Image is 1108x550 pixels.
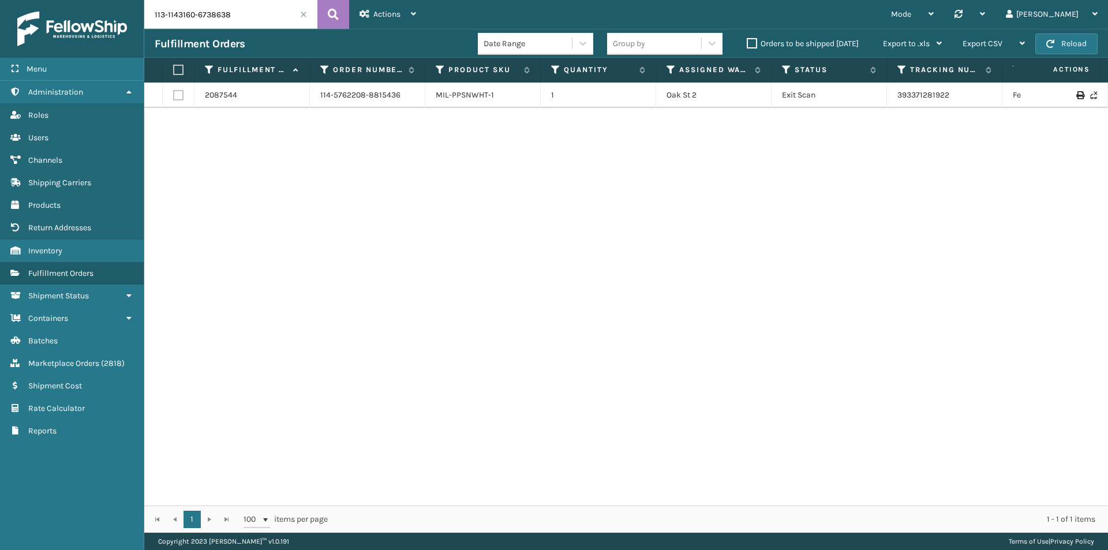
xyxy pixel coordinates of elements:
[218,65,287,75] label: Fulfillment Order Id
[656,83,772,108] td: Oak St 2
[910,65,980,75] label: Tracking Number
[28,336,58,346] span: Batches
[28,426,57,436] span: Reports
[1035,33,1098,54] button: Reload
[28,110,48,120] span: Roles
[101,358,125,368] span: ( 2818 )
[28,291,89,301] span: Shipment Status
[963,39,1002,48] span: Export CSV
[17,12,127,46] img: logo
[679,65,749,75] label: Assigned Warehouse
[184,511,201,528] a: 1
[320,89,400,101] a: 114-5762208-8815436
[897,90,949,100] a: 393371281922
[28,87,83,97] span: Administration
[795,65,864,75] label: Status
[564,65,634,75] label: Quantity
[28,313,68,323] span: Containers
[28,133,48,143] span: Users
[772,83,887,108] td: Exit Scan
[1076,91,1083,99] i: Print Label
[28,381,82,391] span: Shipment Cost
[205,89,237,101] a: 2087544
[244,511,328,528] span: items per page
[28,223,91,233] span: Return Addresses
[333,65,403,75] label: Order Number
[28,246,62,256] span: Inventory
[541,83,656,108] td: 1
[883,39,930,48] span: Export to .xls
[28,268,93,278] span: Fulfillment Orders
[28,178,91,188] span: Shipping Carriers
[448,65,518,75] label: Product SKU
[436,90,494,100] a: MIL-PPSNWHT-1
[747,39,859,48] label: Orders to be shipped [DATE]
[344,514,1095,525] div: 1 - 1 of 1 items
[373,9,400,19] span: Actions
[28,358,99,368] span: Marketplace Orders
[1090,91,1097,99] i: Never Shipped
[1009,533,1094,550] div: |
[155,37,245,51] h3: Fulfillment Orders
[158,533,289,550] p: Copyright 2023 [PERSON_NAME]™ v 1.0.191
[613,38,645,50] div: Group by
[28,403,85,413] span: Rate Calculator
[891,9,911,19] span: Mode
[28,200,61,210] span: Products
[27,64,47,74] span: Menu
[1009,537,1049,545] a: Terms of Use
[28,155,62,165] span: Channels
[484,38,573,50] div: Date Range
[244,514,261,525] span: 100
[1050,537,1094,545] a: Privacy Policy
[1017,60,1097,79] span: Actions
